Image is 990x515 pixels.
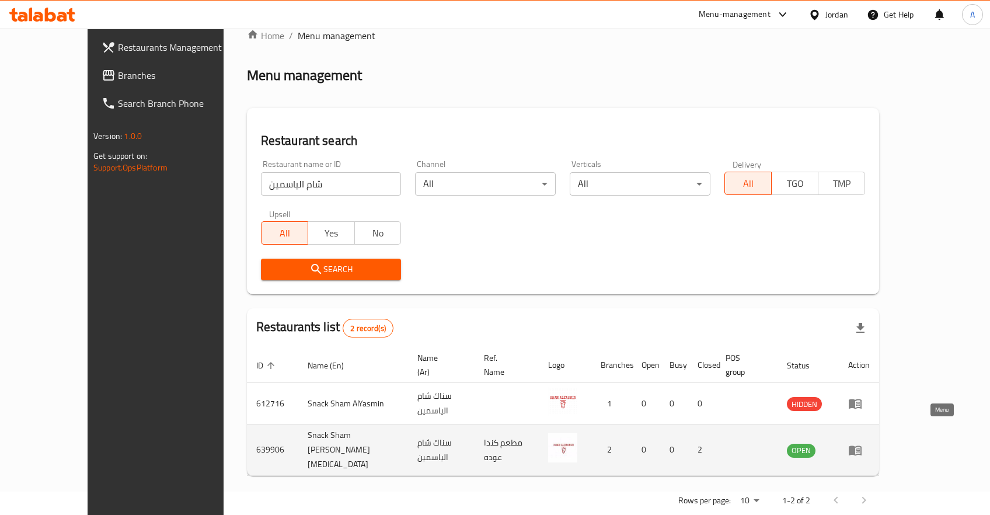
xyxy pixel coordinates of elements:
td: 0 [660,424,688,476]
button: TMP [818,172,865,195]
div: Menu-management [699,8,771,22]
span: 1.0.0 [124,128,142,144]
li: / [289,29,293,43]
div: Menu [848,396,870,410]
th: Open [632,347,660,383]
span: Search [270,262,392,277]
div: Total records count [343,319,393,337]
th: Closed [688,347,716,383]
img: Snack Sham AlYasmin [548,387,577,416]
button: All [724,172,772,195]
div: Jordan [825,8,848,21]
div: HIDDEN [787,397,822,411]
span: Version: [93,128,122,144]
label: Delivery [733,160,762,168]
span: All [266,225,304,242]
div: All [415,172,556,196]
span: POS group [726,351,764,379]
td: 2 [591,424,632,476]
th: Action [839,347,879,383]
label: Upsell [269,210,291,218]
span: OPEN [787,444,815,457]
input: Search for restaurant name or ID.. [261,172,402,196]
td: 0 [688,383,716,424]
td: مطعم كندا عوده [475,424,539,476]
span: TGO [776,175,814,192]
img: Snack Sham Al Yasmin [548,433,577,462]
h2: Menu management [247,66,362,85]
span: Status [787,359,825,373]
a: Restaurants Management [92,33,253,61]
span: Menu management [298,29,375,43]
span: 2 record(s) [343,323,393,334]
span: Yes [313,225,350,242]
div: All [570,172,710,196]
th: Busy [660,347,688,383]
td: 2 [688,424,716,476]
span: Ref. Name [484,351,525,379]
td: 0 [632,383,660,424]
td: 1 [591,383,632,424]
span: A [970,8,975,21]
p: Rows per page: [678,493,731,508]
span: Branches [118,68,243,82]
button: Search [261,259,402,280]
a: Search Branch Phone [92,89,253,117]
span: All [730,175,767,192]
span: Name (En) [308,359,359,373]
td: 0 [632,424,660,476]
h2: Restaurant search [261,132,865,149]
span: ID [256,359,278,373]
button: Yes [308,221,355,245]
td: 639906 [247,424,298,476]
p: 1-2 of 2 [782,493,810,508]
div: Rows per page: [735,492,764,510]
td: Snack Sham AlYasmin [298,383,409,424]
span: No [360,225,397,242]
td: 0 [660,383,688,424]
span: Get support on: [93,148,147,163]
span: Restaurants Management [118,40,243,54]
th: Branches [591,347,632,383]
h2: Restaurants list [256,318,393,337]
span: TMP [823,175,860,192]
button: TGO [771,172,818,195]
span: HIDDEN [787,398,822,411]
span: Search Branch Phone [118,96,243,110]
a: Support.OpsPlatform [93,160,168,175]
button: All [261,221,308,245]
table: enhanced table [247,347,879,476]
nav: breadcrumb [247,29,879,43]
a: Home [247,29,284,43]
button: No [354,221,402,245]
td: سناك شام الياسمين [408,424,474,476]
a: Branches [92,61,253,89]
span: Name (Ar) [417,351,460,379]
td: Snack Sham [PERSON_NAME][MEDICAL_DATA] [298,424,409,476]
td: سناك شام الياسمين [408,383,474,424]
td: 612716 [247,383,298,424]
th: Logo [539,347,591,383]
